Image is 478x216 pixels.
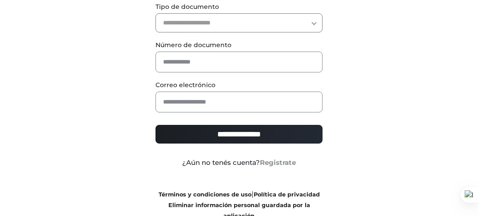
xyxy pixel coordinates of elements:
a: Política de privacidad [254,191,320,198]
label: Tipo de documento [155,2,323,12]
a: Registrate [260,158,296,167]
a: Términos y condiciones de uso [159,191,251,198]
label: Número de documento [155,40,323,50]
label: Correo electrónico [155,80,323,90]
div: ¿Aún no tenés cuenta? [149,158,330,168]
